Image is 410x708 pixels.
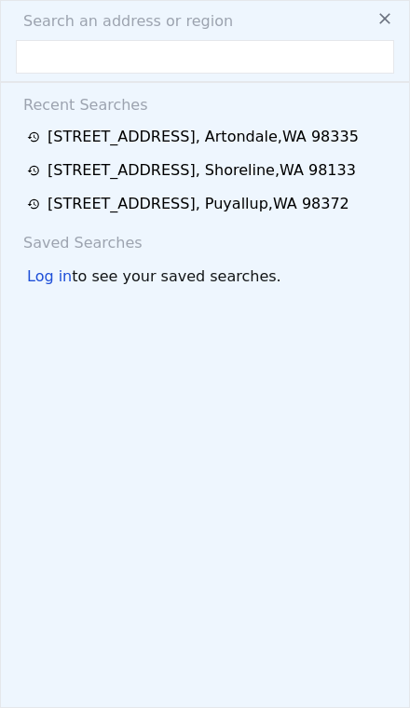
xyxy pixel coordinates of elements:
[16,83,394,120] div: Recent Searches
[48,159,356,182] div: [STREET_ADDRESS] , Shoreline , WA 98133
[27,159,389,182] a: [STREET_ADDRESS], Shoreline,WA 98133
[8,10,233,33] span: Search an address or region
[27,126,389,148] a: [STREET_ADDRESS], Artondale,WA 98335
[48,193,349,215] div: [STREET_ADDRESS] , Puyallup , WA 98372
[72,265,280,288] span: to see your saved searches.
[27,193,389,215] a: [STREET_ADDRESS], Puyallup,WA 98372
[48,126,359,148] div: [STREET_ADDRESS] , Artondale , WA 98335
[16,221,394,258] div: Saved Searches
[27,265,72,288] div: Log in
